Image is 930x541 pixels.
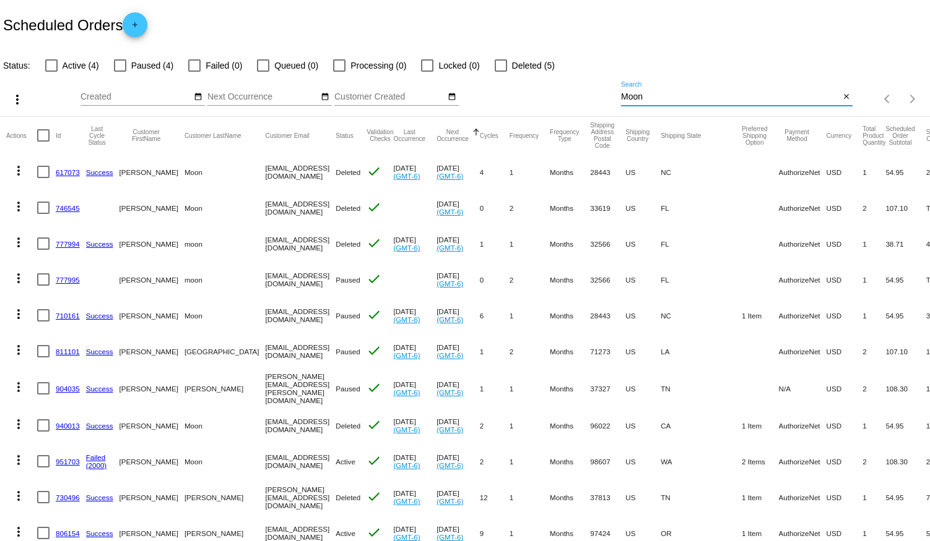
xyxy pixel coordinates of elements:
mat-cell: 54.95 [885,479,926,515]
span: Processing (0) [350,58,406,73]
mat-cell: 38.71 [885,226,926,262]
button: Change sorting for ShippingPostcode [590,122,614,149]
span: Deleted [336,493,360,501]
mat-cell: AuthorizeNet [779,262,827,297]
mat-cell: [DATE] [393,226,437,262]
mat-cell: US [625,479,661,515]
mat-cell: moon [185,262,266,297]
mat-icon: check [367,417,381,432]
mat-icon: more_vert [11,163,26,178]
mat-cell: 54.95 [885,262,926,297]
a: (GMT-6) [393,244,420,252]
mat-cell: 107.10 [885,190,926,226]
mat-cell: Moon [185,190,266,226]
a: Failed [86,453,106,461]
input: Search [621,92,840,102]
mat-cell: [DATE] [437,226,480,262]
span: Deleted [336,168,360,176]
button: Change sorting for LastProcessingCycleId [86,126,108,146]
a: 730496 [56,493,80,501]
mat-cell: 108.30 [885,443,926,479]
mat-cell: [PERSON_NAME] [120,407,185,443]
mat-cell: Months [550,226,590,262]
a: (GMT-6) [437,461,463,469]
mat-icon: more_vert [10,92,25,107]
mat-cell: Months [550,154,590,190]
a: 617073 [56,168,80,176]
mat-cell: AuthorizeNet [779,190,827,226]
mat-header-cell: Total Product Quantity [863,117,885,154]
mat-cell: 1 Item [742,297,779,333]
mat-cell: 28443 [590,154,625,190]
a: (GMT-6) [437,497,463,505]
mat-icon: check [367,271,381,286]
mat-cell: [EMAIL_ADDRESS][DOMAIN_NAME] [266,407,336,443]
a: (GMT-6) [437,351,463,359]
mat-cell: [EMAIL_ADDRESS][DOMAIN_NAME] [266,190,336,226]
mat-cell: USD [827,407,863,443]
a: 746545 [56,204,80,212]
mat-cell: [DATE] [393,479,437,515]
mat-cell: moon [185,226,266,262]
a: 904035 [56,385,80,393]
a: 806154 [56,529,80,537]
mat-cell: 37327 [590,369,625,407]
a: Success [86,347,113,356]
a: Success [86,168,113,176]
mat-cell: AuthorizeNet [779,443,827,479]
mat-cell: 1 [863,154,885,190]
a: (GMT-6) [437,533,463,541]
mat-cell: [DATE] [393,407,437,443]
mat-cell: 54.95 [885,154,926,190]
span: Deleted (5) [512,58,555,73]
mat-cell: 2 [863,333,885,369]
mat-cell: Moon [185,443,266,479]
span: Deleted [336,240,360,248]
mat-cell: 2 Items [742,443,779,479]
mat-cell: USD [827,226,863,262]
a: (GMT-6) [393,461,420,469]
mat-header-cell: Validation Checks [367,117,393,154]
button: Change sorting for ShippingState [661,132,701,139]
button: Change sorting for PreferredShippingOption [742,126,768,146]
mat-cell: Moon [185,407,266,443]
mat-cell: [PERSON_NAME] [120,154,185,190]
span: Active (4) [63,58,99,73]
mat-cell: 1 [510,369,550,407]
a: Success [86,529,113,537]
mat-cell: USD [827,333,863,369]
mat-cell: AuthorizeNet [779,154,827,190]
a: 777994 [56,240,80,248]
button: Change sorting for CustomerLastName [185,132,241,139]
input: Created [80,92,192,102]
mat-cell: USD [827,443,863,479]
mat-icon: more_vert [11,271,26,286]
mat-cell: [EMAIL_ADDRESS][DOMAIN_NAME] [266,226,336,262]
a: (GMT-6) [437,388,463,396]
mat-cell: [PERSON_NAME] [185,369,266,407]
mat-cell: USD [827,154,863,190]
mat-cell: 1 [480,369,510,407]
a: (GMT-6) [437,425,463,433]
mat-cell: 1 [863,262,885,297]
span: Queued (0) [274,58,318,73]
mat-cell: [PERSON_NAME] [120,226,185,262]
mat-icon: check [367,489,381,504]
span: Deleted [336,204,360,212]
mat-cell: 2 [510,190,550,226]
a: (GMT-6) [393,425,420,433]
mat-cell: Months [550,369,590,407]
mat-cell: 37813 [590,479,625,515]
span: Status: [3,61,30,70]
a: (GMT-6) [393,315,420,323]
mat-cell: [PERSON_NAME] [185,479,266,515]
mat-cell: Moon [185,154,266,190]
mat-cell: 6 [480,297,510,333]
mat-icon: check [367,164,381,179]
a: (GMT-6) [437,208,463,216]
a: Success [86,312,113,320]
mat-cell: [PERSON_NAME] [120,369,185,407]
mat-cell: US [625,369,661,407]
a: Success [86,385,113,393]
mat-cell: 12 [480,479,510,515]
